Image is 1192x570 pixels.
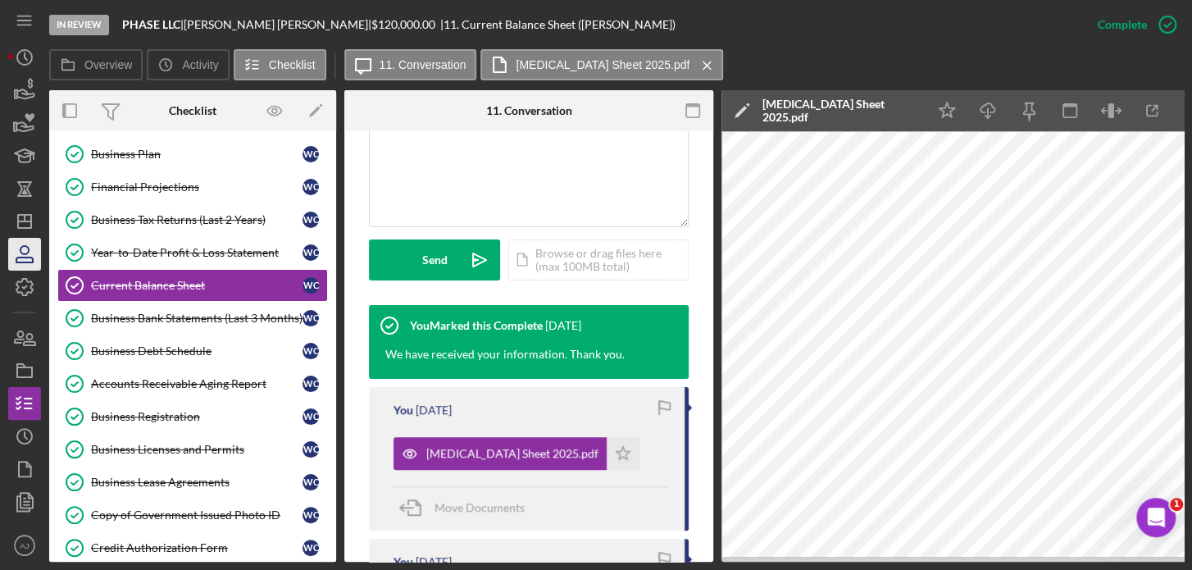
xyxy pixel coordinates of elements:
div: | 11. Current Balance Sheet ([PERSON_NAME]) [440,18,676,31]
div: Copy of Government Issued Photo ID [91,508,303,522]
div: Year-to-Date Profit & Loss Statement [91,246,303,259]
label: [MEDICAL_DATA] Sheet 2025.pdf [516,58,689,71]
button: Complete [1081,8,1184,41]
div: Business Lease Agreements [91,476,303,489]
div: Accounts Receivable Aging Report [91,377,303,390]
div: W C [303,408,319,425]
button: [MEDICAL_DATA] Sheet 2025.pdf [394,437,639,470]
label: Overview [84,58,132,71]
div: Business Debt Schedule [91,344,303,358]
div: Business Plan [91,148,303,161]
a: Business Lease AgreementsWC [57,466,328,499]
text: AJ [20,541,29,550]
div: 11. Conversation [486,104,572,117]
div: We have received your information. Thank you. [369,346,641,379]
a: Copy of Government Issued Photo IDWC [57,499,328,531]
div: W C [303,212,319,228]
div: In Review [49,15,109,35]
div: [PERSON_NAME] [PERSON_NAME] | [184,18,371,31]
div: You Marked this Complete [410,319,543,332]
a: Financial ProjectionsWC [57,171,328,203]
div: Financial Projections [91,180,303,194]
a: Business Licenses and PermitsWC [57,433,328,466]
time: 2025-06-25 15:21 [545,319,581,332]
div: W C [303,441,319,458]
label: Activity [182,58,218,71]
button: Move Documents [394,487,541,528]
a: Accounts Receivable Aging ReportWC [57,367,328,400]
div: Business Tax Returns (Last 2 Years) [91,213,303,226]
div: [MEDICAL_DATA] Sheet 2025.pdf [426,447,598,460]
div: $120,000.00 [371,18,440,31]
span: Move Documents [434,500,525,514]
div: W C [303,146,319,162]
span: 1 [1170,498,1183,511]
div: W C [303,507,319,523]
div: W C [303,474,319,490]
b: PHASE LLC [122,17,180,31]
a: Business Bank Statements (Last 3 Months)WC [57,302,328,335]
button: Checklist [234,49,326,80]
a: Business Tax Returns (Last 2 Years)WC [57,203,328,236]
iframe: Intercom live chat [1136,498,1176,537]
div: Business Licenses and Permits [91,443,303,456]
div: W C [303,343,319,359]
div: Credit Authorization Form [91,541,303,554]
div: W C [303,310,319,326]
a: Business RegistrationWC [57,400,328,433]
label: 11. Conversation [380,58,466,71]
div: W C [303,277,319,294]
time: 2025-06-25 15:21 [416,404,452,417]
a: Business PlanWC [57,138,328,171]
div: W C [303,179,319,195]
div: W C [303,376,319,392]
button: Activity [147,49,229,80]
div: Checklist [169,104,216,117]
div: W C [303,540,319,556]
div: [MEDICAL_DATA] Sheet 2025.pdf [762,98,918,124]
div: Current Balance Sheet [91,279,303,292]
div: Business Bank Statements (Last 3 Months) [91,312,303,325]
a: Year-to-Date Profit & Loss StatementWC [57,236,328,269]
button: Overview [49,49,143,80]
div: You [394,555,413,568]
div: Complete [1098,8,1147,41]
a: Credit Authorization FormWC [57,531,328,564]
div: You [394,404,413,417]
a: Current Balance SheetWC [57,269,328,302]
time: 2025-06-24 16:12 [416,555,452,568]
div: | [122,18,184,31]
div: W C [303,244,319,261]
button: [MEDICAL_DATA] Sheet 2025.pdf [480,49,723,80]
a: Business Debt ScheduleWC [57,335,328,367]
button: Send [369,239,500,280]
div: Send [422,239,448,280]
div: Business Registration [91,410,303,423]
button: AJ [8,529,41,562]
button: 11. Conversation [344,49,477,80]
label: Checklist [269,58,316,71]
